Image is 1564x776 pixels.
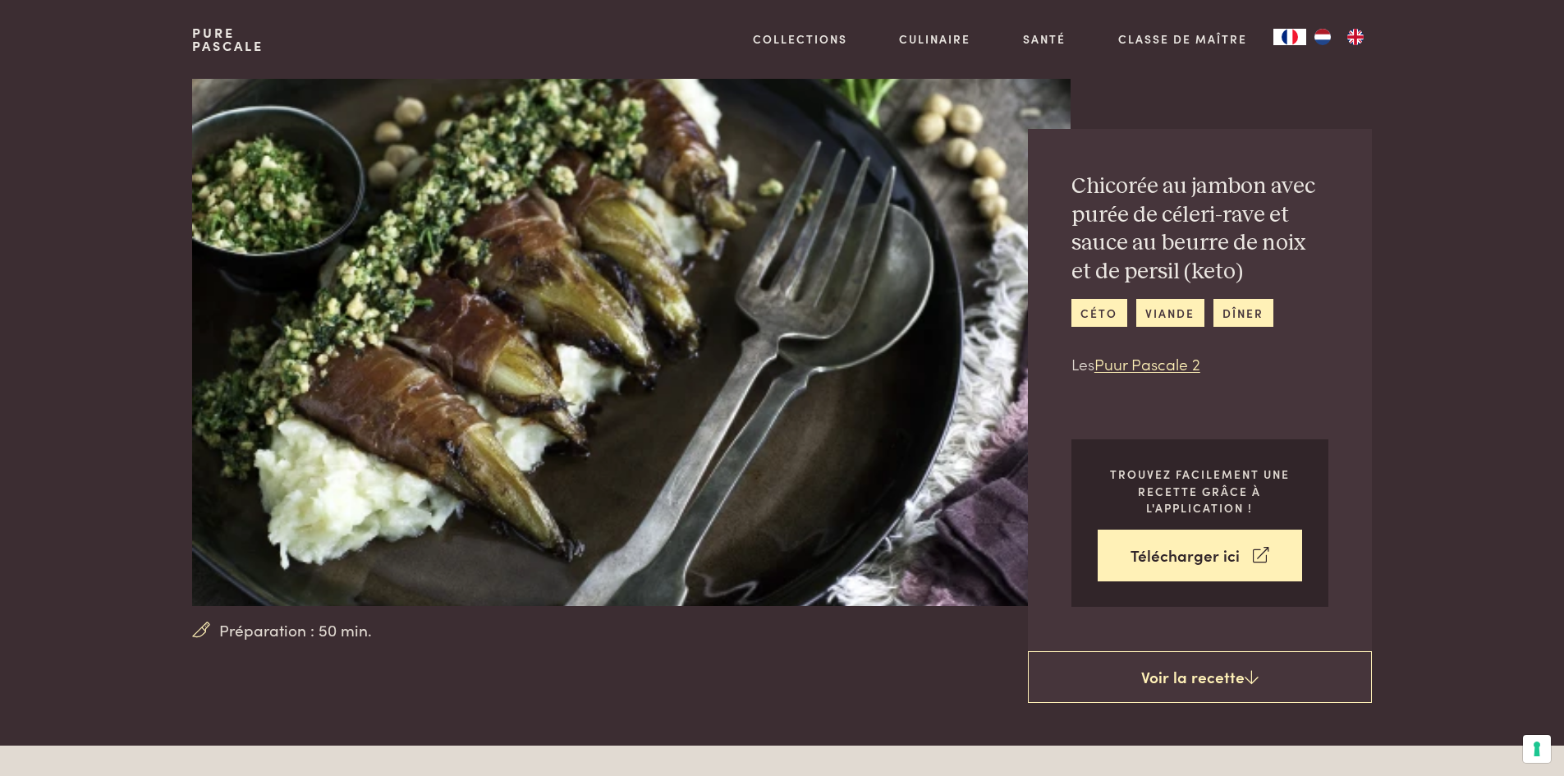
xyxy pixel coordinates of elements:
div: Language [1273,29,1306,45]
p: Trouvez facilement une recette grâce à l'application ! [1098,466,1302,517]
a: Voir la recette [1028,651,1372,704]
span: Préparation : 50 min. [219,618,372,642]
aside: Language selected: Français [1273,29,1372,45]
a: PurePascale [192,26,264,53]
a: NL [1306,29,1339,45]
img: Chicorée au jambon avec purée de céleri-rave et sauce au beurre de noix et de persil (keto) [192,79,1070,606]
a: EN [1339,29,1372,45]
a: FR [1273,29,1306,45]
a: Puur Pascale 2 [1094,352,1200,374]
a: Classe de maître [1118,30,1247,48]
a: Collections [753,30,847,48]
a: Télécharger ici [1098,530,1302,581]
a: viande [1136,299,1204,326]
a: Santé [1023,30,1066,48]
h2: Chicorée au jambon avec purée de céleri-rave et sauce au beurre de noix et de persil (keto) [1071,172,1328,286]
p: Les [1071,352,1328,376]
a: Culinaire [899,30,970,48]
a: dîner [1213,299,1273,326]
a: céto [1071,299,1127,326]
ul: Language list [1306,29,1372,45]
button: Vos préférences en matière de consentement pour les technologies de suivi [1523,735,1551,763]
